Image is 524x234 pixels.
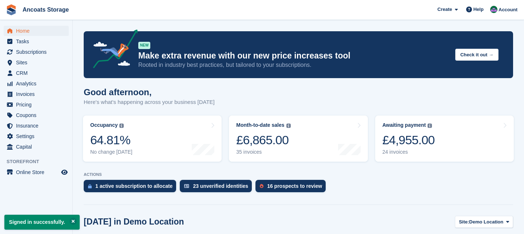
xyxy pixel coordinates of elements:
[382,133,435,148] div: £4,955.00
[20,4,72,16] a: Ancoats Storage
[7,158,72,165] span: Storefront
[16,167,60,177] span: Online Store
[84,87,215,97] h1: Good afternoon,
[88,184,92,189] img: active_subscription_to_allocate_icon-d502201f5373d7db506a760aba3b589e785aa758c864c3986d89f69b8ff3...
[4,100,69,110] a: menu
[382,149,435,155] div: 24 invoices
[83,116,222,162] a: Occupancy 64.81% No change [DATE]
[4,142,69,152] a: menu
[4,78,69,89] a: menu
[4,47,69,57] a: menu
[4,89,69,99] a: menu
[267,183,322,189] div: 16 prospects to review
[16,89,60,99] span: Invoices
[16,131,60,141] span: Settings
[90,133,132,148] div: 64.81%
[16,78,60,89] span: Analytics
[236,122,284,128] div: Month-to-date sales
[138,51,449,61] p: Make extra revenue with our new price increases tool
[229,116,368,162] a: Month-to-date sales £6,865.00 35 invoices
[138,42,150,49] div: NEW
[459,218,469,226] span: Site:
[260,184,263,188] img: prospect-51fa495bee0391a8d652442698ab0144808aea92771e9ea1ae160a38d050c398.svg
[84,217,184,227] h2: [DATE] in Demo Location
[382,122,426,128] div: Awaiting payment
[119,124,124,128] img: icon-info-grey-7440780725fd019a000dd9b08b2336e03edf1995a4989e88bcd33f0948082b44.svg
[138,61,449,69] p: Rooted in industry best practices, but tailored to your subscriptions.
[60,168,69,177] a: Preview store
[193,183,248,189] div: 23 unverified identities
[84,98,215,106] p: Here's what's happening across your business [DATE]
[4,131,69,141] a: menu
[16,110,60,120] span: Coupons
[95,183,172,189] div: 1 active subscription to allocate
[84,180,180,196] a: 1 active subscription to allocate
[469,218,503,226] span: Demo Location
[16,47,60,57] span: Subscriptions
[16,26,60,36] span: Home
[236,133,290,148] div: £6,865.00
[184,184,189,188] img: verify_identity-adf6edd0f0f0b5bbfe63781bf79b02c33cf7c696d77639b501bdc392416b5a36.svg
[499,6,517,13] span: Account
[90,122,118,128] div: Occupancy
[16,142,60,152] span: Capital
[16,36,60,47] span: Tasks
[286,124,291,128] img: icon-info-grey-7440780725fd019a000dd9b08b2336e03edf1995a4989e88bcd33f0948082b44.svg
[90,149,132,155] div: No change [DATE]
[4,167,69,177] a: menu
[180,180,255,196] a: 23 unverified identities
[455,216,513,228] button: Site: Demo Location
[4,121,69,131] a: menu
[16,68,60,78] span: CRM
[87,29,138,71] img: price-adjustments-announcement-icon-8257ccfd72463d97f412b2fc003d46551f7dbcb40ab6d574587a9cd5c0d94...
[4,26,69,36] a: menu
[4,36,69,47] a: menu
[255,180,329,196] a: 16 prospects to review
[16,121,60,131] span: Insurance
[375,116,514,162] a: Awaiting payment £4,955.00 24 invoices
[16,100,60,110] span: Pricing
[236,149,290,155] div: 35 invoices
[16,57,60,68] span: Sites
[455,49,499,61] button: Check it out →
[428,124,432,128] img: icon-info-grey-7440780725fd019a000dd9b08b2336e03edf1995a4989e88bcd33f0948082b44.svg
[6,4,17,15] img: stora-icon-8386f47178a22dfd0bd8f6a31ec36ba5ce8667c1dd55bd0f319d3a0aa187defe.svg
[437,6,452,13] span: Create
[473,6,484,13] span: Help
[4,110,69,120] a: menu
[84,172,513,177] p: ACTIONS
[4,68,69,78] a: menu
[4,215,80,230] p: Signed in successfully.
[4,57,69,68] a: menu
